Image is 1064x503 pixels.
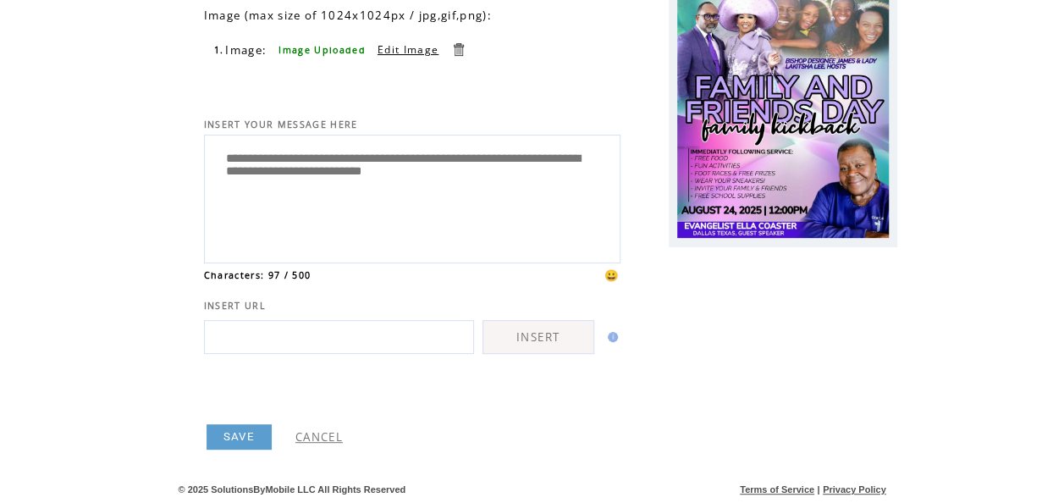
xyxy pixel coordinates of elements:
a: INSERT [482,320,594,354]
a: CANCEL [295,429,343,445]
span: 😀 [604,268,620,283]
a: SAVE [207,424,272,450]
span: INSERT YOUR MESSAGE HERE [204,119,358,130]
span: | [817,484,819,495]
img: help.gif [603,332,618,342]
span: Characters: 97 / 500 [204,269,311,281]
a: Privacy Policy [823,484,886,495]
a: Delete this item [450,41,466,58]
span: INSERT URL [204,300,266,312]
span: Image (max size of 1024x1024px / jpg,gif,png): [204,8,492,23]
span: Image Uploaded [278,44,366,56]
a: Terms of Service [740,484,814,495]
span: © 2025 SolutionsByMobile LLC All Rights Reserved [179,484,406,495]
a: Edit Image [378,42,438,57]
span: Image: [225,42,267,58]
span: 1. [214,44,224,56]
